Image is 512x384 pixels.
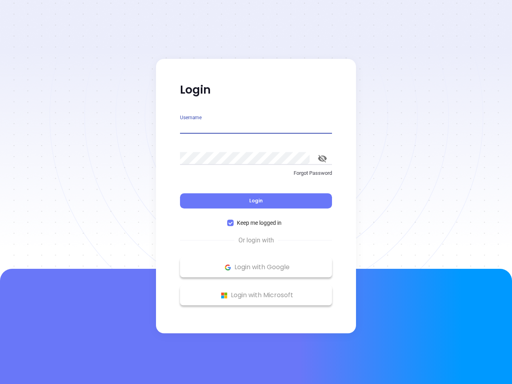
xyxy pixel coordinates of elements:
[223,262,233,272] img: Google Logo
[219,290,229,300] img: Microsoft Logo
[180,83,332,97] p: Login
[180,285,332,305] button: Microsoft Logo Login with Microsoft
[249,197,263,204] span: Login
[180,169,332,184] a: Forgot Password
[234,236,278,245] span: Or login with
[313,149,332,168] button: toggle password visibility
[234,218,285,227] span: Keep me logged in
[180,193,332,208] button: Login
[180,257,332,277] button: Google Logo Login with Google
[180,169,332,177] p: Forgot Password
[180,115,202,120] label: Username
[184,289,328,301] p: Login with Microsoft
[184,261,328,273] p: Login with Google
